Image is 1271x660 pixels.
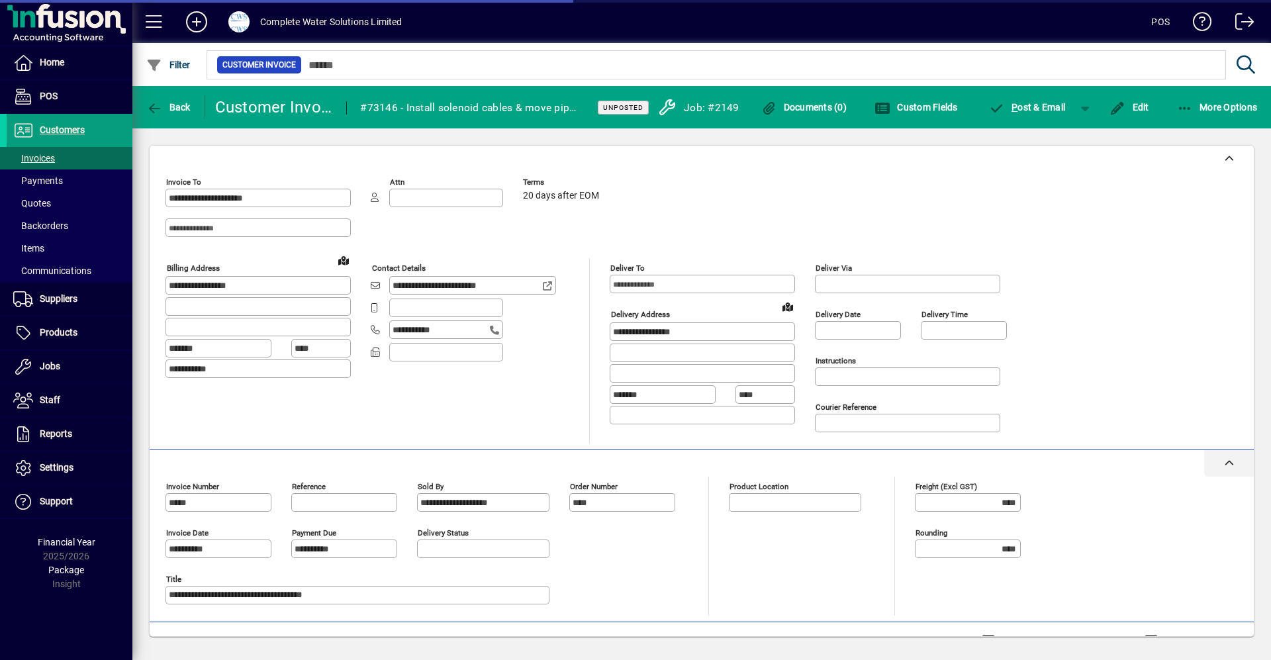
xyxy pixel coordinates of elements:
[132,95,205,119] app-page-header-button: Back
[13,243,44,254] span: Items
[175,10,218,34] button: Add
[13,220,68,231] span: Backorders
[7,214,132,237] a: Backorders
[989,102,1066,113] span: ost & Email
[390,177,404,187] mat-label: Attn
[13,198,51,209] span: Quotes
[7,259,132,282] a: Communications
[570,482,618,491] mat-label: Order number
[684,97,739,118] div: Job: #2149
[523,191,599,201] span: 20 days after EOM
[40,57,64,68] span: Home
[7,316,132,350] a: Products
[1225,3,1254,46] a: Logout
[38,537,95,547] span: Financial Year
[40,124,85,135] span: Customers
[921,310,968,319] mat-label: Delivery time
[874,102,958,113] span: Custom Fields
[215,97,334,118] div: Customer Invoice
[166,528,209,538] mat-label: Invoice date
[916,482,977,491] mat-label: Freight (excl GST)
[816,263,852,273] mat-label: Deliver via
[1174,95,1261,119] button: More Options
[13,265,91,276] span: Communications
[7,147,132,169] a: Invoices
[166,575,181,584] mat-label: Title
[761,102,847,113] span: Documents (0)
[7,350,132,383] a: Jobs
[7,418,132,451] a: Reports
[418,482,444,491] mat-label: Sold by
[816,310,861,319] mat-label: Delivery date
[40,428,72,439] span: Reports
[40,496,73,506] span: Support
[260,11,402,32] div: Complete Water Solutions Limited
[40,91,58,101] span: POS
[647,95,747,120] a: Job: #2149
[292,528,336,538] mat-label: Payment due
[143,53,194,77] button: Filter
[146,102,191,113] span: Back
[7,169,132,192] a: Payments
[360,97,581,118] div: #73146 - Install solenoid cables & move pipework.
[13,175,63,186] span: Payments
[816,356,856,365] mat-label: Instructions
[610,263,645,273] mat-label: Deliver To
[222,58,296,71] span: Customer Invoice
[40,293,77,304] span: Suppliers
[1177,102,1258,113] span: More Options
[7,192,132,214] a: Quotes
[871,95,961,119] button: Custom Fields
[13,153,55,164] span: Invoices
[1106,95,1153,119] button: Edit
[40,361,60,371] span: Jobs
[1160,634,1237,647] label: Show Cost/Profit
[40,395,60,405] span: Staff
[7,451,132,485] a: Settings
[1151,11,1170,32] div: POS
[40,462,73,473] span: Settings
[7,485,132,518] a: Support
[7,384,132,417] a: Staff
[7,283,132,316] a: Suppliers
[166,177,201,187] mat-label: Invoice To
[40,327,77,338] span: Products
[998,634,1121,647] label: Show Line Volumes/Weights
[1012,102,1017,113] span: P
[1109,102,1149,113] span: Edit
[757,95,850,119] button: Documents (0)
[777,296,798,317] a: View on map
[523,178,602,187] span: Terms
[218,10,260,34] button: Profile
[7,46,132,79] a: Home
[7,80,132,113] a: POS
[982,95,1072,119] button: Post & Email
[603,103,643,112] span: Unposted
[48,565,84,575] span: Package
[143,95,194,119] button: Back
[7,237,132,259] a: Items
[146,60,191,70] span: Filter
[1183,3,1212,46] a: Knowledge Base
[292,482,326,491] mat-label: Reference
[333,250,354,271] a: View on map
[730,482,788,491] mat-label: Product location
[418,528,469,538] mat-label: Delivery status
[916,528,947,538] mat-label: Rounding
[166,482,219,491] mat-label: Invoice number
[816,402,876,412] mat-label: Courier Reference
